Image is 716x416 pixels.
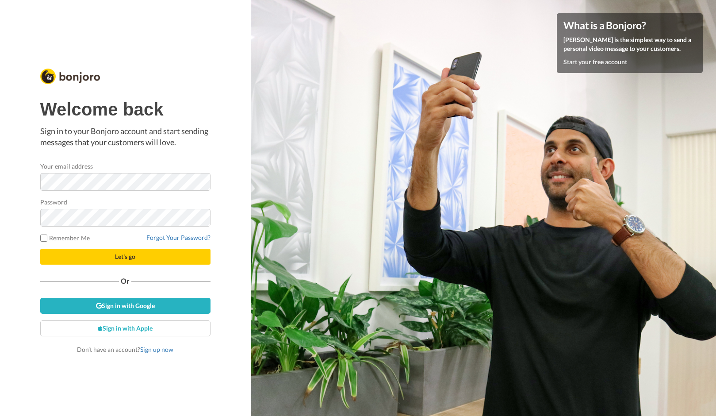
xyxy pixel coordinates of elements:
[146,234,211,241] a: Forgot Your Password?
[115,253,135,260] span: Let's go
[119,278,131,284] span: Or
[40,298,211,314] a: Sign in with Google
[40,197,68,207] label: Password
[40,126,211,148] p: Sign in to your Bonjoro account and start sending messages that your customers will love.
[40,235,47,242] input: Remember Me
[77,346,173,353] span: Don’t have an account?
[563,58,627,65] a: Start your free account
[40,249,211,265] button: Let's go
[40,162,93,171] label: Your email address
[563,35,696,53] p: [PERSON_NAME] is the simplest way to send a personal video message to your customers.
[40,320,211,336] a: Sign in with Apple
[40,100,211,119] h1: Welcome back
[40,233,90,243] label: Remember Me
[140,346,173,353] a: Sign up now
[563,20,696,31] h4: What is a Bonjoro?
